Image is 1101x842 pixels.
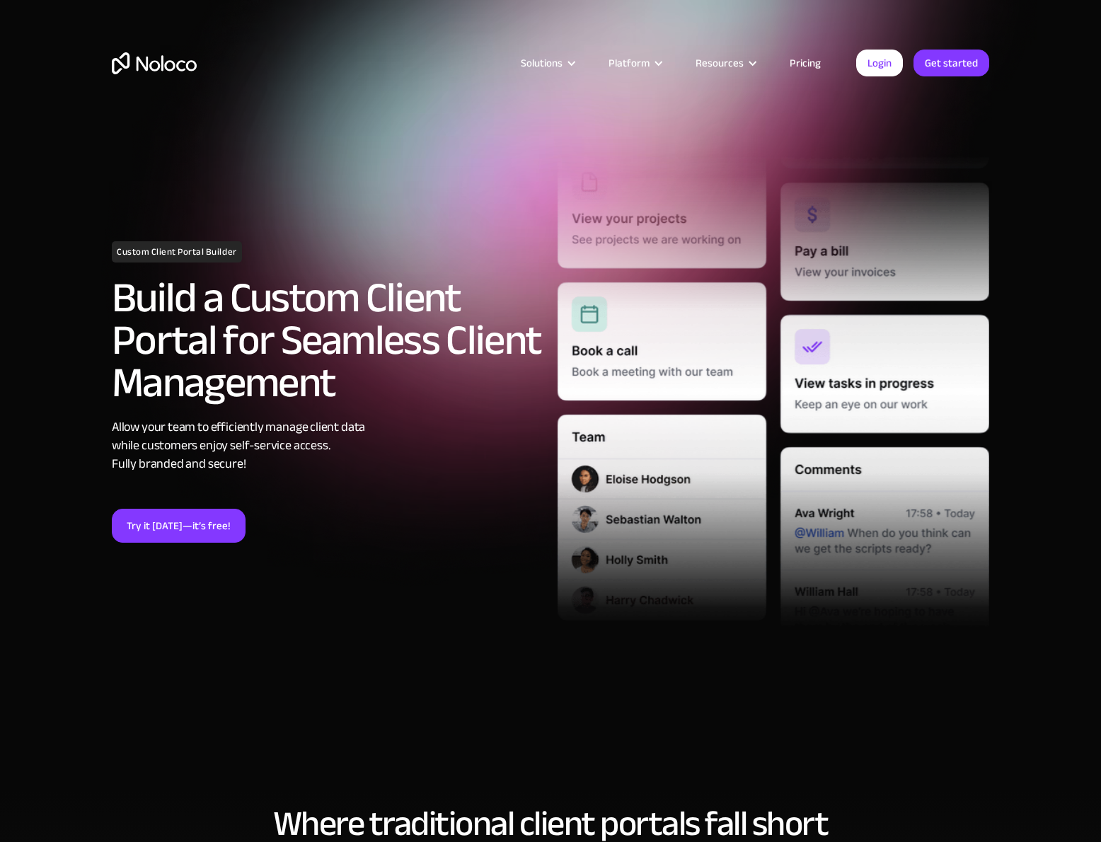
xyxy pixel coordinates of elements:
div: Platform [609,54,650,72]
a: Get started [913,50,989,76]
h1: Custom Client Portal Builder [112,241,242,263]
h2: Build a Custom Client Portal for Seamless Client Management [112,277,543,404]
div: Solutions [503,54,591,72]
div: Resources [696,54,744,72]
a: Try it [DATE]—it’s free! [112,509,246,543]
div: Allow your team to efficiently manage client data while customers enjoy self-service access. Full... [112,418,543,473]
div: Solutions [521,54,563,72]
a: Pricing [772,54,838,72]
a: home [112,52,197,74]
a: Login [856,50,903,76]
div: Platform [591,54,678,72]
div: Resources [678,54,772,72]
